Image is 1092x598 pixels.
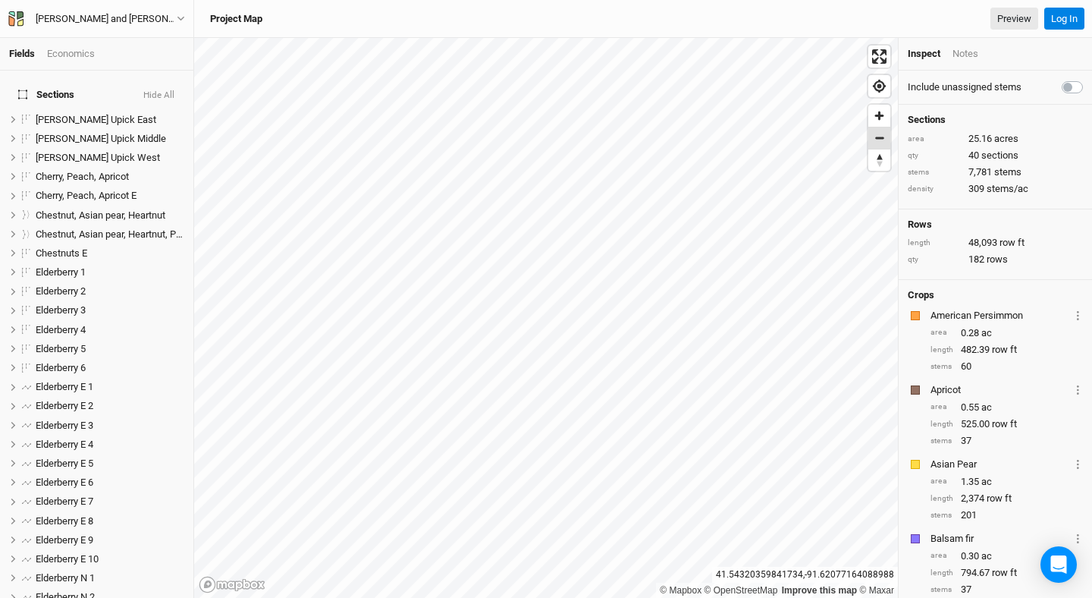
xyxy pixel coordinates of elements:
div: Balsam fir [930,532,1070,546]
div: 48,093 [908,236,1083,250]
div: 60 [930,360,1083,373]
div: 0.30 [930,549,1083,563]
span: [PERSON_NAME] Upick East [36,114,156,125]
div: Apricot [930,383,1070,397]
span: Elderberry E 3 [36,420,93,431]
a: Improve this map [782,585,857,596]
div: length [930,419,953,430]
a: Mapbox [660,585,701,596]
span: Elderberry E 7 [36,496,93,507]
span: row ft [987,492,1012,505]
div: area [930,550,953,562]
div: 201 [930,508,1083,522]
span: Elderberry E 5 [36,458,93,469]
button: [PERSON_NAME] and [PERSON_NAME] [8,11,186,27]
div: 482.39 [930,343,1083,357]
h3: Project Map [210,13,262,25]
div: Cherry, Peach, Apricot E [36,190,184,202]
div: 525.00 [930,417,1083,431]
span: Elderberry E 8 [36,515,93,527]
div: length [930,493,953,505]
span: stems [994,165,1021,179]
div: length [930,345,953,356]
h4: Sections [908,114,1083,126]
div: 37 [930,583,1083,596]
div: Elderberry E 2 [36,400,184,412]
div: area [930,476,953,487]
div: Elderberry 2 [36,285,184,297]
span: Elderberry 1 [36,266,86,278]
span: Elderberry E 4 [36,439,93,450]
button: Find my location [868,75,890,97]
h4: Rows [908,219,1083,231]
div: Elderberry E 1 [36,381,184,393]
span: sections [981,149,1018,162]
div: qty [908,254,961,266]
div: area [930,401,953,413]
span: Elderberry N 1 [36,572,95,584]
a: OpenStreetMap [704,585,778,596]
span: Cherry, Peach, Apricot E [36,190,136,201]
span: row ft [992,417,1017,431]
div: 40 [908,149,1083,162]
div: 7,781 [908,165,1083,179]
a: Maxar [859,585,894,596]
span: Elderberry E 2 [36,400,93,411]
button: Reset bearing to north [868,149,890,171]
button: Crop Usage [1073,381,1083,398]
div: Economics [47,47,95,61]
div: Berry Upick West [36,152,184,164]
span: Zoom out [868,127,890,149]
a: Mapbox logo [199,576,265,593]
div: area [908,134,961,145]
div: Elderberry E 3 [36,420,184,432]
div: Elderberry 3 [36,304,184,316]
div: Elderberry E 4 [36,439,184,451]
div: stems [908,167,961,178]
div: length [930,568,953,579]
span: ac [981,549,992,563]
div: Elderberry E 10 [36,553,184,565]
div: Katie and Nicki [36,11,177,27]
div: 182 [908,253,1083,266]
div: Elderberry 5 [36,343,184,355]
span: ac [981,475,992,489]
span: [PERSON_NAME] Upick Middle [36,133,166,144]
div: Chestnuts E [36,247,184,260]
div: Elderberry E 9 [36,534,184,546]
button: Enter fullscreen [868,46,890,68]
span: acres [994,132,1018,146]
span: Zoom in [868,105,890,127]
span: Elderberry 5 [36,343,86,354]
span: stems/ac [987,182,1028,196]
div: Open Intercom Messenger [1040,546,1077,583]
span: row ft [999,236,1025,250]
a: Fields [9,48,35,59]
div: American Persimmon [930,309,1070,323]
div: Elderberry N 1 [36,572,184,584]
span: Elderberry 6 [36,362,86,373]
span: ac [981,401,992,414]
div: Asian Pear [930,458,1070,471]
span: Elderberry E 10 [36,553,99,565]
div: Berry Upick Middle [36,133,184,145]
div: Cherry, Peach, Apricot [36,171,184,183]
div: Berry Upick East [36,114,184,126]
span: row ft [992,566,1017,580]
button: Log In [1044,8,1084,30]
div: Elderberry E 6 [36,477,184,489]
span: Chestnuts E [36,247,87,259]
div: Elderberry E 8 [36,515,184,527]
div: Elderberry E 7 [36,496,184,508]
span: ac [981,326,992,340]
span: rows [987,253,1008,266]
div: area [930,327,953,338]
div: 41.54320359841734 , -91.62077164088988 [712,567,898,583]
div: 0.28 [930,326,1083,340]
div: Inspect [908,47,940,61]
div: Notes [952,47,978,61]
div: 1.35 [930,475,1083,489]
label: Include unassigned stems [908,80,1021,94]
